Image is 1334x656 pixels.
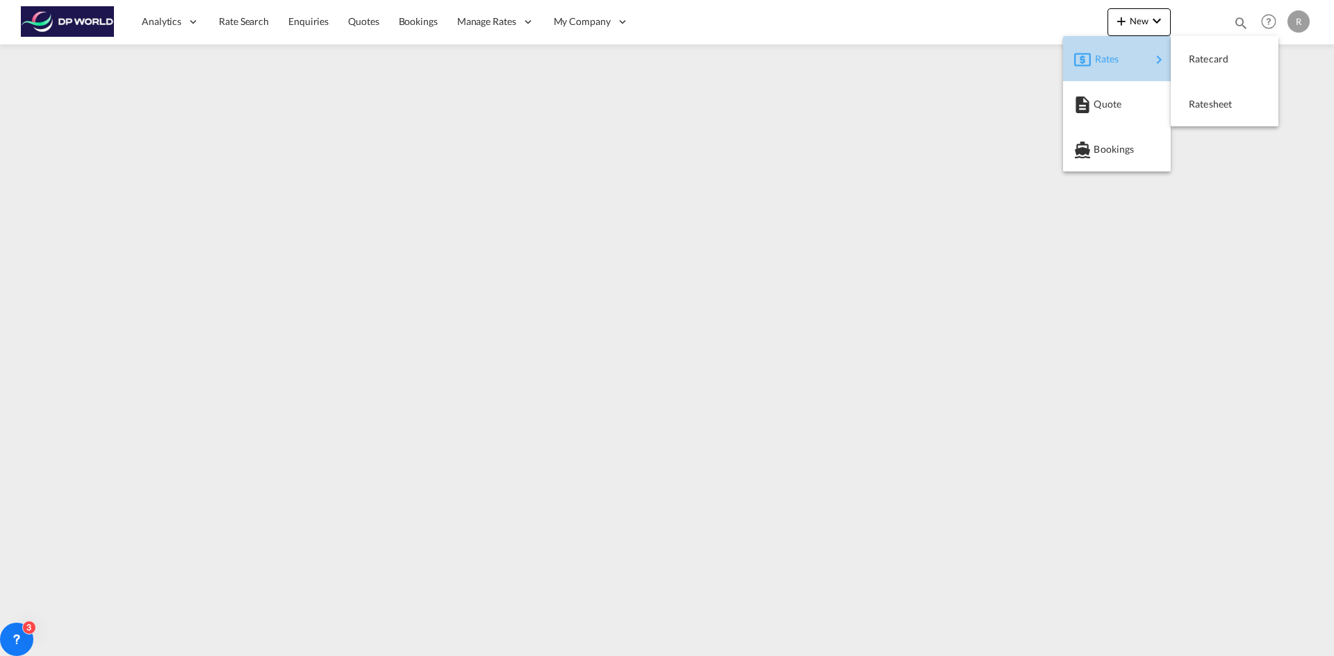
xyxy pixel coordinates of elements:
div: Ratecard [1182,42,1267,76]
span: Quote [1094,90,1109,118]
span: Ratesheet [1189,90,1204,118]
button: Quote [1063,81,1171,126]
div: Quote [1074,87,1160,121]
span: Bookings [1094,135,1109,163]
div: Ratesheet [1182,87,1267,121]
div: Bookings [1074,132,1160,167]
span: Rates [1095,45,1112,73]
button: Bookings [1063,126,1171,171]
span: Ratecard [1189,45,1204,73]
md-icon: icon-chevron-right [1151,51,1167,68]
